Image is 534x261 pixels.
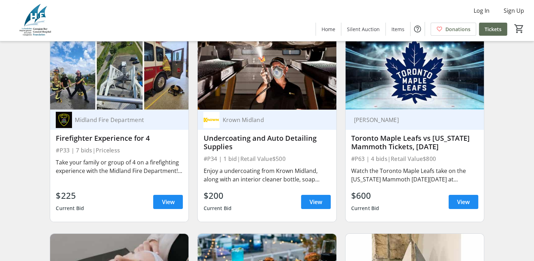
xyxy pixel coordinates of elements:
[468,5,495,16] button: Log In
[351,202,379,215] div: Current Bid
[322,25,335,33] span: Home
[220,116,322,123] div: Krown Midland
[479,23,507,36] a: Tickets
[203,202,232,215] div: Current Bid
[351,116,470,123] div: [PERSON_NAME]
[153,195,183,209] a: View
[162,198,174,206] span: View
[351,154,478,164] div: #P63 | 4 bids | Retail Value $800
[445,25,470,33] span: Donations
[341,23,385,36] a: Silent Auction
[316,23,341,36] a: Home
[310,198,322,206] span: View
[203,167,330,184] div: Enjoy a undercoating from Krown Midland, along with an interior cleaner bottle, soap bottle, wash...
[346,32,484,110] img: Toronto Maple Leafs vs Utah Mammoth Tickets, November 5
[386,23,410,36] a: Items
[56,158,183,175] div: Take your family or group of 4 on a firefighting experience with the Midland Fire Department! Exp...
[498,5,530,16] button: Sign Up
[474,6,490,15] span: Log In
[431,23,476,36] a: Donations
[56,189,84,202] div: $225
[391,25,404,33] span: Items
[203,154,330,164] div: #P34 | 1 bid | Retail Value $500
[56,112,72,128] img: Midland Fire Department
[347,25,380,33] span: Silent Auction
[203,189,232,202] div: $200
[4,3,67,38] img: Georgian Bay General Hospital Foundation's Logo
[485,25,502,33] span: Tickets
[504,6,524,15] span: Sign Up
[72,116,174,123] div: Midland Fire Department
[56,134,183,143] div: Firefighter Experience for 4
[56,202,84,215] div: Current Bid
[351,167,478,184] div: Watch the Toronto Maple Leafs take on the [US_STATE] Mammoth [DATE][DATE] at [GEOGRAPHIC_DATA]. S...
[203,112,220,128] img: Krown Midland
[50,32,188,110] img: Firefighter Experience for 4
[56,145,183,155] div: #P33 | 7 bids | Priceless
[513,22,526,35] button: Cart
[449,195,478,209] a: View
[351,134,478,151] div: Toronto Maple Leafs vs [US_STATE] Mammoth Tickets, [DATE]
[198,32,336,110] img: Undercoating and Auto Detailing Supplies
[410,22,425,36] button: Help
[301,195,331,209] a: View
[457,198,470,206] span: View
[351,189,379,202] div: $600
[203,134,330,151] div: Undercoating and Auto Detailing Supplies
